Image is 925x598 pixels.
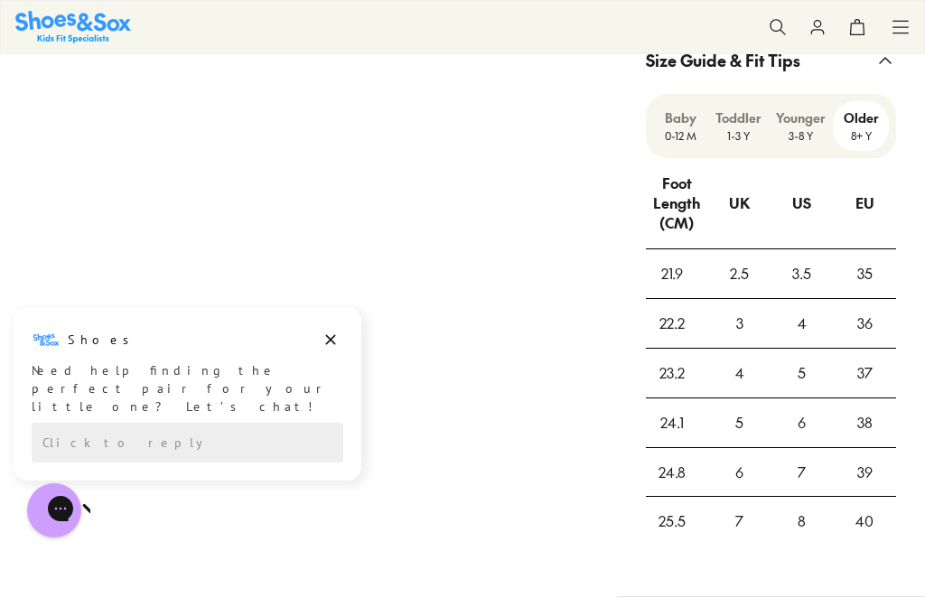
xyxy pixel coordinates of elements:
[771,448,833,497] div: 7
[834,448,896,497] div: 39
[14,3,361,176] div: Campaign message
[771,299,833,348] div: 4
[776,127,826,144] p: 3-8 Y
[708,398,771,447] div: 5
[660,127,702,144] p: 0-12 M
[708,299,771,348] div: 3
[834,249,896,298] div: 35
[15,11,131,42] a: Shoes & Sox
[32,57,343,111] div: Need help finding the perfect pair for your little one? Let’s chat!
[646,249,699,298] div: 21.9
[646,448,699,497] div: 24.8
[834,349,896,397] div: 37
[715,127,761,144] p: 1-3 Y
[771,249,833,298] div: 3.5
[646,299,699,348] div: 22.2
[647,159,707,248] div: Foot Length (CM)
[646,349,699,397] div: 23.2
[646,398,699,447] div: 24.1
[834,299,896,348] div: 36
[771,398,833,447] div: 6
[792,179,811,228] div: US
[708,448,771,497] div: 6
[68,26,139,44] h3: Shoes
[32,21,61,50] img: Shoes logo
[32,118,343,158] div: Reply to the campaigns
[708,249,771,298] div: 2.5
[646,33,800,87] span: Size Guide & Fit Tips
[855,179,874,228] div: EU
[318,23,343,48] button: Dismiss campaign
[771,497,833,546] div: 8
[834,398,896,447] div: 38
[660,108,702,127] p: Baby
[708,497,771,546] div: 7
[15,11,131,42] img: SNS_Logo_Responsive.svg
[776,108,826,127] p: Younger
[18,477,90,544] iframe: Gorgias live chat messenger
[840,108,882,127] p: Older
[771,349,833,397] div: 5
[646,497,699,546] div: 25.5
[840,127,882,144] p: 8+ Y
[729,179,750,228] div: UK
[617,26,925,94] button: Size Guide & Fit Tips
[14,21,361,111] div: Message from Shoes. Need help finding the perfect pair for your little one? Let’s chat!
[708,349,771,397] div: 4
[834,497,896,546] div: 40
[715,108,761,127] p: Toddler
